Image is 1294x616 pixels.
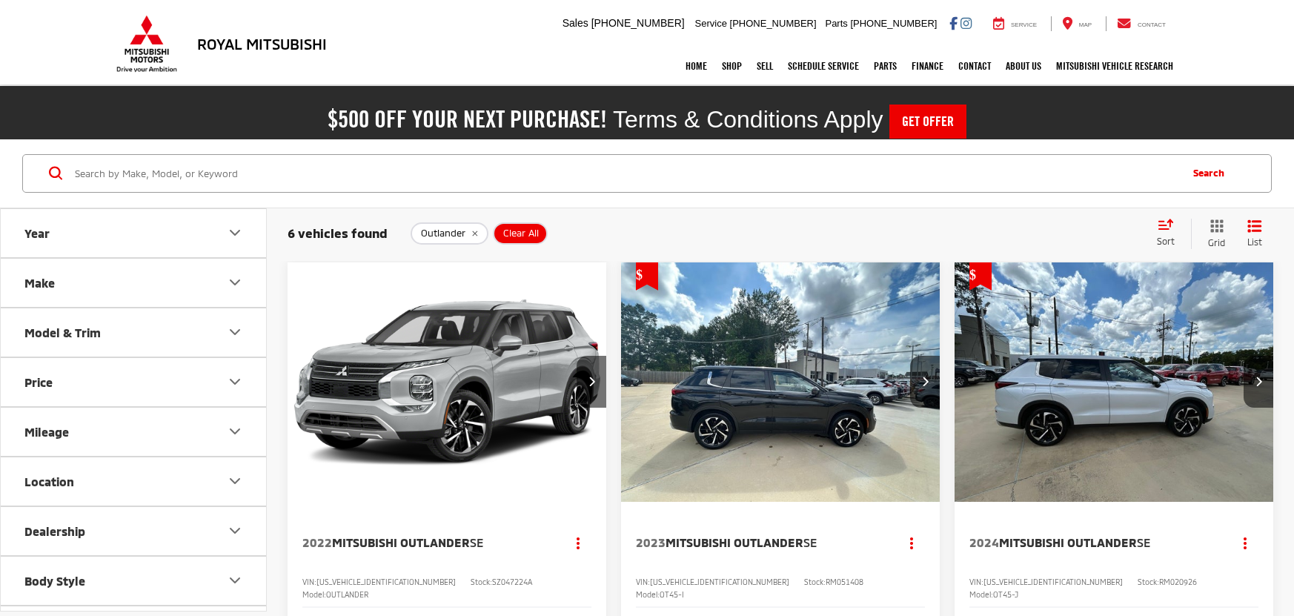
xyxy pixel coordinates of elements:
[954,262,1275,502] div: 2024 Mitsubishi Outlander SE 0
[326,590,368,599] span: OUTLANDER
[565,530,591,556] button: Actions
[960,17,972,29] a: Instagram: Click to visit our Instagram page
[969,262,992,291] span: Get Price Drop Alert
[695,18,727,29] span: Service
[910,356,940,408] button: Next image
[411,222,488,245] button: remove Outlander
[1157,236,1175,246] span: Sort
[678,47,714,85] a: Home
[951,47,998,85] a: Contact
[613,106,883,133] span: Terms & Conditions Apply
[636,534,884,551] a: 2023Mitsubishi OutlanderSE
[1191,219,1236,249] button: Grid View
[999,535,1137,549] span: Mitsubishi Outlander
[493,222,548,245] button: Clear All
[804,577,826,586] span: Stock:
[113,15,180,73] img: Mitsubishi
[226,472,244,490] div: Location
[982,16,1048,31] a: Service
[24,425,69,439] div: Mileage
[1,209,268,257] button: YearYear
[993,590,1018,599] span: OT45-J
[226,423,244,440] div: Mileage
[1011,21,1037,28] span: Service
[969,534,1218,551] a: 2024Mitsubishi OutlanderSE
[780,47,866,85] a: Schedule Service: Opens in a new tab
[949,17,958,29] a: Facebook: Click to visit our Facebook page
[969,590,993,599] span: Model:
[1,308,268,357] button: Model & TrimModel & Trim
[1,457,268,506] button: LocationLocation
[620,262,941,502] a: 2023 Mitsubishi Outlander SE2023 Mitsubishi Outlander SE2023 Mitsubishi Outlander SE2023 Mitsubis...
[1208,236,1225,249] span: Grid
[287,262,608,503] img: 2022 Mitsubishi Outlander SE
[1244,356,1273,408] button: Next image
[1079,21,1092,28] span: Map
[288,225,388,240] span: 6 vehicles found
[1178,155,1246,192] button: Search
[24,524,85,538] div: Dealership
[24,276,55,290] div: Make
[24,574,85,588] div: Body Style
[749,47,780,85] a: Sell
[1159,577,1197,586] span: RM020926
[636,577,650,586] span: VIN:
[302,534,551,551] a: 2022Mitsubishi OutlanderSE
[636,262,658,291] span: Get Price Drop Alert
[1236,219,1273,249] button: List View
[226,323,244,341] div: Model & Trim
[660,590,684,599] span: OT45-I
[226,224,244,242] div: Year
[226,274,244,291] div: Make
[714,47,749,85] a: Shop
[620,262,941,502] div: 2023 Mitsubishi Outlander SE 0
[650,577,789,586] span: [US_VEHICLE_IDENTIFICATION_NUMBER]
[1,557,268,605] button: Body StyleBody Style
[1049,47,1181,85] a: Mitsubishi Vehicle Research
[24,375,53,389] div: Price
[1051,16,1103,31] a: Map
[969,535,999,549] span: 2024
[1232,530,1258,556] button: Actions
[24,226,50,240] div: Year
[332,535,470,549] span: Mitsubishi Outlander
[316,577,456,586] span: [US_VEHICLE_IDENTIFICATION_NUMBER]
[302,577,316,586] span: VIN:
[904,47,951,85] a: Finance
[998,47,1049,85] a: About Us
[492,577,532,586] span: SZ047224A
[1138,21,1166,28] span: Contact
[1247,236,1262,248] span: List
[563,17,588,29] span: Sales
[470,535,483,549] span: SE
[302,590,326,599] span: Model:
[1149,219,1191,248] button: Select sort value
[1137,535,1150,549] span: SE
[1,259,268,307] button: MakeMake
[577,537,580,549] span: dropdown dots
[983,577,1123,586] span: [US_VEHICLE_IDENTIFICATION_NUMBER]
[636,535,666,549] span: 2023
[1,358,268,406] button: PricePrice
[73,156,1178,191] input: Search by Make, Model, or Keyword
[825,18,847,29] span: Parts
[577,356,606,408] button: Next image
[328,109,607,130] h2: $500 off your next purchase!
[226,522,244,540] div: Dealership
[850,18,937,29] span: [PHONE_NUMBER]
[730,18,817,29] span: [PHONE_NUMBER]
[24,325,101,340] div: Model & Trim
[969,577,983,586] span: VIN:
[954,262,1275,503] img: 2024 Mitsubishi Outlander SE
[226,572,244,589] div: Body Style
[24,474,74,489] div: Location
[471,577,492,586] span: Stock:
[591,17,685,29] span: [PHONE_NUMBER]
[503,228,539,239] span: Clear All
[910,537,913,549] span: dropdown dots
[421,228,465,239] span: Outlander
[954,262,1275,502] a: 2024 Mitsubishi Outlander SE2024 Mitsubishi Outlander SE2024 Mitsubishi Outlander SE2024 Mitsubis...
[1244,537,1247,549] span: dropdown dots
[197,36,327,52] h3: Royal Mitsubishi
